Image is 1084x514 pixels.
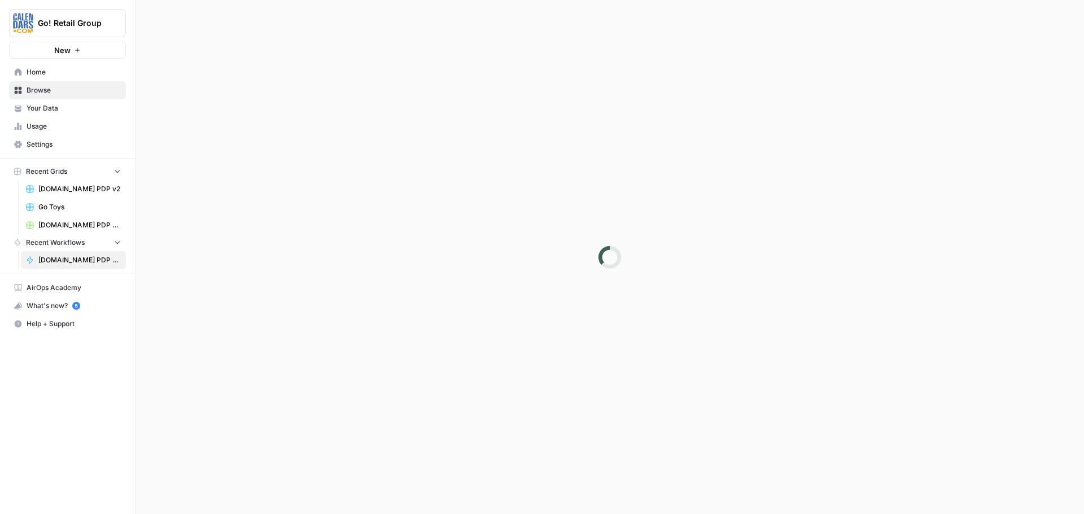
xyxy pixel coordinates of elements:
[26,238,85,248] span: Recent Workflows
[54,45,71,56] span: New
[75,303,77,309] text: 5
[9,297,126,315] button: What's new? 5
[21,198,126,216] a: Go Toys
[38,202,121,212] span: Go Toys
[9,279,126,297] a: AirOps Academy
[27,103,121,113] span: Your Data
[27,283,121,293] span: AirOps Academy
[13,13,33,33] img: Go! Retail Group Logo
[9,315,126,333] button: Help + Support
[27,139,121,150] span: Settings
[26,166,67,177] span: Recent Grids
[27,67,121,77] span: Home
[27,121,121,131] span: Usage
[9,99,126,117] a: Your Data
[38,184,121,194] span: [DOMAIN_NAME] PDP v2
[38,17,106,29] span: Go! Retail Group
[27,319,121,329] span: Help + Support
[9,42,126,59] button: New
[10,297,125,314] div: What's new?
[72,302,80,310] a: 5
[21,216,126,234] a: [DOMAIN_NAME] PDP Enrichment Grid
[27,85,121,95] span: Browse
[9,63,126,81] a: Home
[21,180,126,198] a: [DOMAIN_NAME] PDP v2
[21,251,126,269] a: [DOMAIN_NAME] PDP Enrichment
[9,234,126,251] button: Recent Workflows
[9,135,126,153] a: Settings
[9,117,126,135] a: Usage
[38,220,121,230] span: [DOMAIN_NAME] PDP Enrichment Grid
[38,255,121,265] span: [DOMAIN_NAME] PDP Enrichment
[9,9,126,37] button: Workspace: Go! Retail Group
[9,163,126,180] button: Recent Grids
[9,81,126,99] a: Browse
